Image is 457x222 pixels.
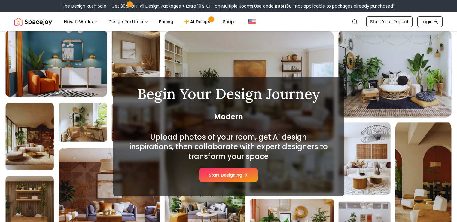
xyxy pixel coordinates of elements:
h1: Begin Your Design Journey [128,87,330,101]
img: Spacejoy Logo [14,16,52,28]
img: United States [248,18,256,25]
nav: Global [14,12,443,31]
span: Use code: [254,3,292,9]
a: Spacejoy [14,16,52,28]
nav: Main [59,16,239,28]
button: How It Works [59,16,102,28]
a: Login [417,16,443,27]
a: Shop [218,16,239,28]
span: Modern [128,112,330,122]
a: Start Your Project [366,16,413,27]
a: Pricing [154,16,178,28]
button: Design Portfolio [104,16,153,28]
div: The Design Rush Sale – Get 30% OFF All Design Packages + Extra 10% OFF on Multiple Rooms. [62,3,395,9]
h2: Upload photos of your room, get AI design inspirations, then collaborate with expert designers to... [128,132,330,161]
button: Start Designing [199,168,258,182]
b: RUSH30 [275,3,292,9]
a: AI Design [179,16,217,28]
span: *Not applicable to packages already purchased* [292,3,395,9]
